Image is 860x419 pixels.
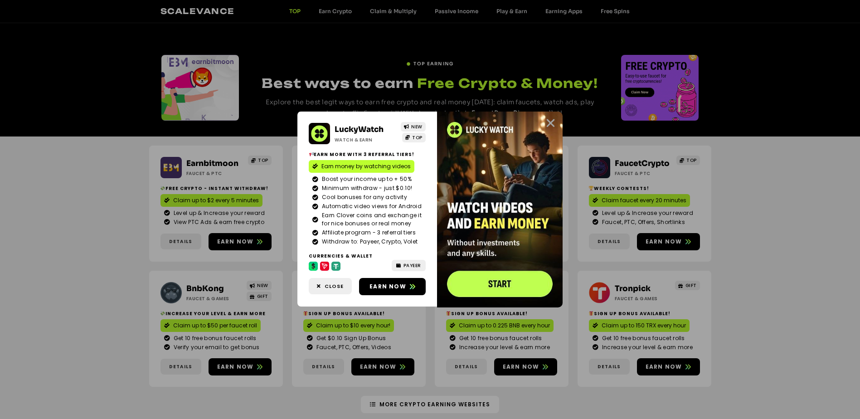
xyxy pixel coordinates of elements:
span: Affiliate program - 3 referral tiers [320,229,416,237]
span: Close [325,283,344,290]
span: Automatic video views for Android [320,202,422,210]
h2: Earn more with 3 referral Tiers! [309,151,426,158]
span: Earn now [369,283,406,291]
span: Boost your income up to + 50% [320,175,412,183]
img: 📢 [309,152,314,156]
span: Withdraw to: Payeer, Crypto, Volet [320,238,418,246]
a: TOP [402,133,426,142]
h2: Watch & Earn [335,136,394,143]
a: PAYEER [392,260,426,271]
h2: Currencies & Wallet [309,253,426,259]
a: Earn now [359,278,426,295]
span: NEW [411,123,423,130]
span: Earn money by watching videos [321,162,411,171]
span: Earn Clover coins and exchange it for nice bonuses or real money [320,211,422,228]
a: Earn money by watching videos [309,160,414,173]
a: NEW [401,122,426,132]
span: Minimum withdraw - just $0.10! [320,184,412,192]
a: Close [309,278,352,295]
span: Cool bonuses for any activity [320,193,407,201]
span: TOP [412,134,423,141]
a: Close [545,117,556,129]
a: LuckyWatch [335,125,384,134]
span: PAYEER [403,262,421,269]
